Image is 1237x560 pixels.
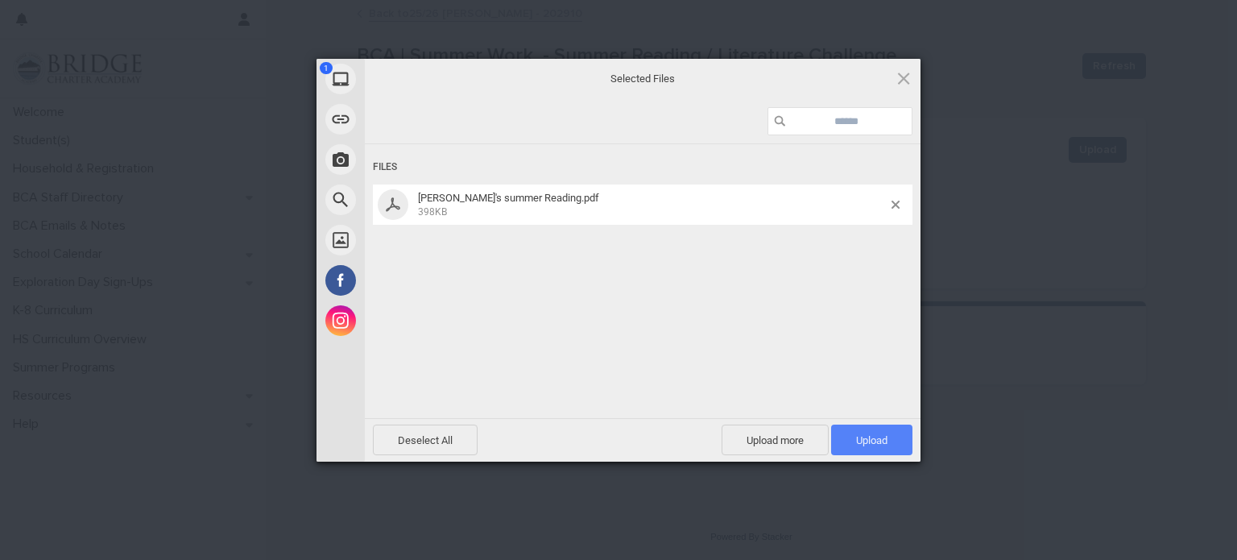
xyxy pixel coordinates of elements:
[373,152,912,182] div: Files
[418,192,599,204] span: [PERSON_NAME]'s summer Reading.pdf
[316,301,510,341] div: Instagram
[413,192,892,218] span: Margot's summer Reading.pdf
[316,260,510,301] div: Facebook
[320,62,333,74] span: 1
[831,425,912,455] span: Upload
[482,71,804,85] span: Selected Files
[722,425,829,455] span: Upload more
[856,434,887,446] span: Upload
[316,139,510,180] div: Take Photo
[895,69,912,87] span: Click here or hit ESC to close picker
[316,220,510,260] div: Unsplash
[373,425,478,455] span: Deselect All
[316,59,510,99] div: My Device
[316,180,510,220] div: Web Search
[418,206,447,218] span: 398KB
[316,99,510,139] div: Link (URL)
